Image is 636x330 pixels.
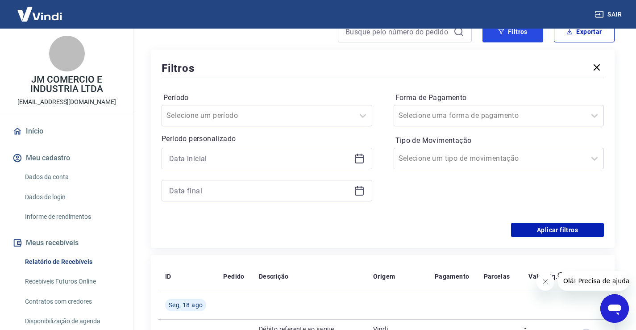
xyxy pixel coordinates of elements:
iframe: Mensagem da empresa [558,271,629,291]
p: JM COMERCIO E INDUSTRIA LTDA [7,75,126,94]
input: Data inicial [169,152,350,165]
p: Origem [373,272,395,281]
button: Filtros [482,21,543,42]
h5: Filtros [162,61,195,75]
button: Meus recebíveis [11,233,123,253]
button: Aplicar filtros [511,223,604,237]
input: Data final [169,184,350,197]
a: Dados da conta [21,168,123,186]
button: Meu cadastro [11,148,123,168]
p: ID [165,272,171,281]
iframe: Fechar mensagem [536,273,554,291]
a: Relatório de Recebíveis [21,253,123,271]
p: Pagamento [435,272,470,281]
p: Valor Líq. [528,272,557,281]
iframe: Botão para abrir a janela de mensagens [600,294,629,323]
span: Seg, 18 ago [169,301,203,309]
a: Início [11,121,123,141]
p: Parcelas [484,272,510,281]
label: Forma de Pagamento [395,92,603,103]
label: Tipo de Movimentação [395,135,603,146]
p: Período personalizado [162,134,372,144]
a: Dados de login [21,188,123,206]
span: Olá! Precisa de ajuda? [5,6,75,13]
p: Pedido [223,272,244,281]
label: Período [163,92,370,103]
a: Informe de rendimentos [21,208,123,226]
img: Vindi [11,0,69,28]
p: Descrição [259,272,289,281]
a: Contratos com credores [21,292,123,311]
a: Recebíveis Futuros Online [21,272,123,291]
input: Busque pelo número do pedido [345,25,450,38]
button: Sair [593,6,625,23]
p: [EMAIL_ADDRESS][DOMAIN_NAME] [17,97,116,107]
button: Exportar [554,21,615,42]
